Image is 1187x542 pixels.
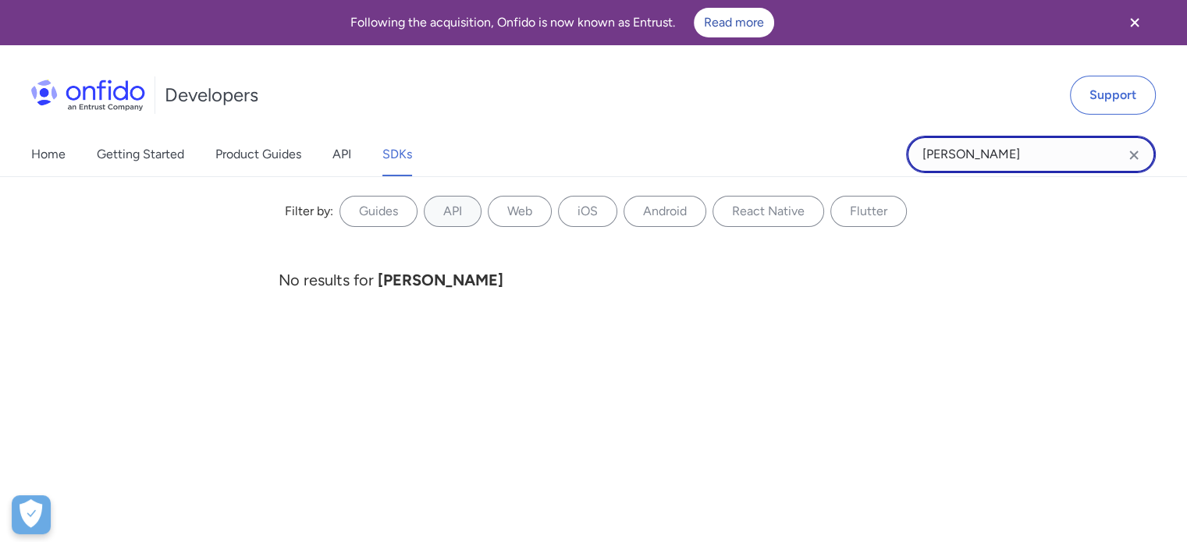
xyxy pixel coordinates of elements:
[165,83,258,108] h1: Developers
[97,133,184,176] a: Getting Started
[285,202,333,221] div: Filter by:
[1106,3,1164,42] button: Close banner
[1070,76,1156,115] a: Support
[332,133,351,176] a: API
[31,133,66,176] a: Home
[19,8,1106,37] div: Following the acquisition, Onfido is now known as Entrust.
[713,196,824,227] label: React Native
[215,133,301,176] a: Product Guides
[12,495,51,534] div: Cookie Preferences
[558,196,617,227] label: iOS
[1125,13,1144,32] svg: Close banner
[906,136,1156,173] input: Onfido search input field
[624,196,706,227] label: Android
[12,495,51,534] button: Open Preferences
[279,271,503,289] span: No results for
[374,271,503,289] b: [PERSON_NAME]
[382,133,412,176] a: SDKs
[488,196,552,227] label: Web
[31,80,145,111] img: Onfido Logo
[424,196,482,227] label: API
[339,196,418,227] label: Guides
[1125,146,1143,165] svg: Clear search field button
[694,8,774,37] a: Read more
[830,196,907,227] label: Flutter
